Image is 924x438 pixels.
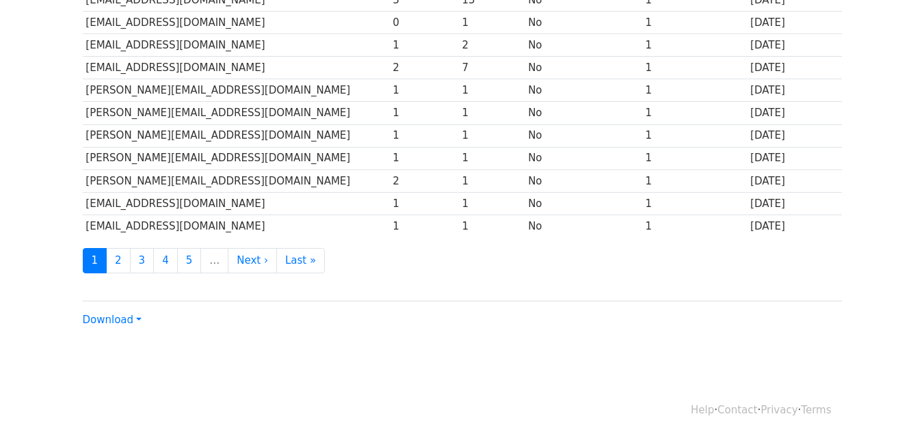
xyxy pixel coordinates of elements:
iframe: Chat Widget [856,372,924,438]
td: 1 [642,192,747,215]
td: [DATE] [747,102,841,124]
td: 1 [642,12,747,34]
a: 1 [83,248,107,273]
td: 1 [389,147,458,169]
td: [DATE] [747,124,841,147]
td: 0 [389,12,458,34]
td: [DATE] [747,169,841,192]
a: 2 [106,248,131,273]
td: No [525,79,642,102]
td: 1 [642,215,747,237]
td: No [525,102,642,124]
td: [EMAIL_ADDRESS][DOMAIN_NAME] [83,57,390,79]
td: No [525,57,642,79]
a: Help [691,404,714,416]
td: 1 [389,34,458,57]
td: 1 [459,147,525,169]
a: Privacy [761,404,797,416]
td: 1 [459,215,525,237]
td: 2 [389,169,458,192]
td: 1 [642,34,747,57]
td: 1 [459,12,525,34]
a: Download [83,314,142,326]
td: [PERSON_NAME][EMAIL_ADDRESS][DOMAIN_NAME] [83,147,390,169]
td: No [525,34,642,57]
td: [EMAIL_ADDRESS][DOMAIN_NAME] [83,215,390,237]
td: [PERSON_NAME][EMAIL_ADDRESS][DOMAIN_NAME] [83,102,390,124]
td: [PERSON_NAME][EMAIL_ADDRESS][DOMAIN_NAME] [83,79,390,102]
td: No [525,192,642,215]
td: 1 [389,215,458,237]
td: [DATE] [747,215,841,237]
td: 1 [389,102,458,124]
td: [DATE] [747,192,841,215]
td: 1 [389,192,458,215]
td: [DATE] [747,57,841,79]
td: [DATE] [747,79,841,102]
td: [DATE] [747,147,841,169]
td: No [525,215,642,237]
td: [DATE] [747,34,841,57]
td: No [525,169,642,192]
a: 5 [177,248,202,273]
td: No [525,147,642,169]
td: 1 [459,79,525,102]
td: 1 [642,147,747,169]
td: 1 [389,79,458,102]
td: 1 [642,124,747,147]
td: [DATE] [747,12,841,34]
td: 2 [389,57,458,79]
td: 1 [459,169,525,192]
td: [EMAIL_ADDRESS][DOMAIN_NAME] [83,192,390,215]
td: 1 [459,124,525,147]
a: Next › [228,248,277,273]
a: 4 [153,248,178,273]
td: 1 [459,192,525,215]
td: 1 [459,102,525,124]
td: 1 [642,169,747,192]
td: [EMAIL_ADDRESS][DOMAIN_NAME] [83,34,390,57]
td: 1 [642,79,747,102]
a: 3 [130,248,155,273]
td: 1 [389,124,458,147]
td: [PERSON_NAME][EMAIL_ADDRESS][DOMAIN_NAME] [83,124,390,147]
td: [EMAIL_ADDRESS][DOMAIN_NAME] [83,12,390,34]
td: 2 [459,34,525,57]
td: No [525,124,642,147]
td: 1 [642,102,747,124]
td: 1 [642,57,747,79]
td: [PERSON_NAME][EMAIL_ADDRESS][DOMAIN_NAME] [83,169,390,192]
a: Terms [801,404,831,416]
td: No [525,12,642,34]
td: 7 [459,57,525,79]
a: Last » [276,248,325,273]
a: Contact [717,404,757,416]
